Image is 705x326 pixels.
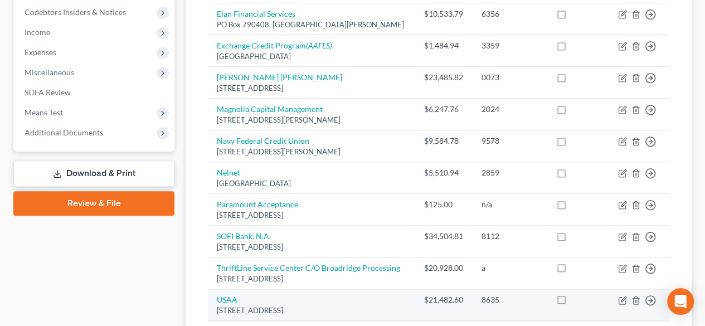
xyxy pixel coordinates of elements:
div: $6,247.76 [424,104,464,115]
div: 6356 [482,8,538,20]
a: Paramount Acceptance [217,200,298,209]
div: [STREET_ADDRESS][PERSON_NAME] [217,147,406,157]
div: $1,484.94 [424,40,464,51]
div: Open Intercom Messenger [667,288,694,315]
div: 8112 [482,231,538,242]
div: $9,584.78 [424,135,464,147]
div: 8635 [482,294,538,305]
div: n/a [482,199,538,210]
a: Exchange Credit Program(AAFES) [217,41,332,50]
div: $20,928.00 [424,262,464,274]
span: Miscellaneous [25,67,74,77]
div: 2024 [482,104,538,115]
a: Nelnet [217,168,240,177]
a: Navy Federal Credit Union [217,136,309,145]
div: [GEOGRAPHIC_DATA] [217,51,406,62]
div: 2859 [482,167,538,178]
span: SOFA Review [25,87,71,97]
span: Additional Documents [25,128,103,137]
div: [STREET_ADDRESS] [217,274,406,284]
div: 3359 [482,40,538,51]
span: Means Test [25,108,63,117]
a: SOFA Review [16,82,174,103]
div: a [482,262,538,274]
div: $10,533.79 [424,8,464,20]
span: Expenses [25,47,56,57]
div: [STREET_ADDRESS] [217,305,406,316]
div: [STREET_ADDRESS] [217,210,406,221]
div: PO Box 790408, [GEOGRAPHIC_DATA][PERSON_NAME] [217,20,406,30]
div: $34,504.81 [424,231,464,242]
a: Download & Print [13,160,174,187]
i: (AAFES) [306,41,332,50]
a: ThriftLine Service Center C/O Broadridge Processing [217,263,400,273]
div: $21,482.60 [424,294,464,305]
div: $125.00 [424,199,464,210]
div: 0073 [482,72,538,83]
a: [PERSON_NAME] [PERSON_NAME] [217,72,342,82]
div: $23,485.82 [424,72,464,83]
a: SOFI Bank, N.A. [217,231,271,241]
div: [GEOGRAPHIC_DATA] [217,178,406,189]
a: Magnolia Capital Management [217,104,323,114]
a: USAA [217,295,237,304]
div: [STREET_ADDRESS][PERSON_NAME] [217,115,406,125]
div: $5,510.94 [424,167,464,178]
span: Income [25,27,50,37]
a: Elan Financial Services [217,9,295,18]
span: Codebtors Insiders & Notices [25,7,126,17]
div: 9578 [482,135,538,147]
a: Review & File [13,191,174,216]
div: [STREET_ADDRESS] [217,83,406,94]
div: [STREET_ADDRESS] [217,242,406,252]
